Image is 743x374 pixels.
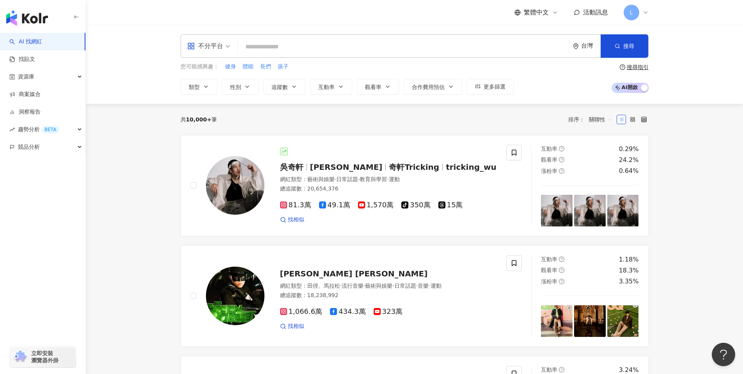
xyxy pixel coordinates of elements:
div: 台灣 [581,43,601,49]
div: BETA [41,126,59,134]
img: post-image [574,305,606,337]
button: 更多篩選 [467,79,514,94]
span: 日常話題 [394,283,416,289]
a: 找相似 [280,322,304,330]
span: 323萬 [374,308,403,316]
span: 立即安裝 瀏覽器外掛 [31,350,59,364]
button: 搜尋 [601,34,648,58]
span: 互動率 [541,146,557,152]
img: chrome extension [12,351,28,363]
span: · [340,283,342,289]
span: appstore [187,42,195,50]
span: 性別 [230,84,241,90]
span: 關聯性 [589,113,612,126]
span: 藝術與娛樂 [365,283,392,289]
span: 1,066.6萬 [280,308,323,316]
button: 互動率 [310,79,352,94]
button: 孩子 [277,62,289,71]
img: logo [6,10,48,26]
a: 洞察報告 [9,108,41,116]
div: 3.35% [619,277,639,286]
span: 合作費用預估 [412,84,445,90]
img: KOL Avatar [206,267,264,325]
span: question-circle [559,146,564,151]
div: 共 筆 [181,116,217,123]
span: 1,570萬 [358,201,394,209]
span: 運動 [431,283,442,289]
img: post-image [607,195,639,226]
div: 0.64% [619,167,639,175]
span: 觀看率 [541,267,557,273]
button: 類型 [181,79,217,94]
button: 性別 [222,79,259,94]
div: 總追蹤數 ： 20,654,376 [280,185,497,193]
span: tricking_wu [446,162,497,172]
span: 孩子 [278,63,289,71]
span: · [364,283,365,289]
span: 找相似 [288,322,304,330]
span: 健身 [225,63,236,71]
span: 434.3萬 [330,308,366,316]
a: 找貼文 [9,55,35,63]
span: 350萬 [401,201,430,209]
span: 運動 [389,176,400,182]
span: 追蹤數 [271,84,288,90]
button: 健身 [225,62,236,71]
div: 不分平台 [187,40,223,52]
span: question-circle [559,279,564,284]
img: post-image [541,305,573,337]
span: 15萬 [438,201,463,209]
span: 漲粉率 [541,278,557,285]
div: 總追蹤數 ： 18,238,992 [280,292,497,299]
div: 18.3% [619,266,639,275]
span: 田徑、馬拉松 [307,283,340,289]
span: · [387,176,388,182]
span: 活動訊息 [583,9,608,16]
button: 長們 [260,62,271,71]
span: 搜尋 [623,43,634,49]
span: 互動率 [318,84,335,90]
span: 互動率 [541,256,557,262]
span: 流行音樂 [342,283,364,289]
div: 網紅類型 ： [280,176,497,183]
span: 教育與學習 [360,176,387,182]
span: 音樂 [418,283,429,289]
span: 類型 [189,84,200,90]
span: [PERSON_NAME] [PERSON_NAME] [280,269,428,278]
span: environment [573,43,579,49]
span: question-circle [620,64,625,70]
a: 找相似 [280,216,304,224]
span: · [335,176,336,182]
a: KOL Avatar[PERSON_NAME] [PERSON_NAME]網紅類型：田徑、馬拉松·流行音樂·藝術與娛樂·日常話題·音樂·運動總追蹤數：18,238,9921,066.6萬434.... [181,246,649,347]
img: post-image [541,195,573,226]
span: 競品分析 [18,138,40,156]
span: 長們 [260,63,271,71]
span: L [630,8,633,17]
span: 觀看率 [541,157,557,163]
span: 您可能感興趣： [181,63,219,71]
div: 0.29% [619,145,639,153]
span: 繁體中文 [524,8,549,17]
div: 搜尋指引 [627,64,649,70]
span: 資源庫 [18,68,34,85]
button: 合作費用預估 [404,79,462,94]
iframe: Help Scout Beacon - Open [712,343,735,366]
span: 體能 [243,63,254,71]
a: 商案媒合 [9,91,41,98]
a: searchAI 找網紅 [9,38,42,46]
span: 奇軒Tricking [389,162,439,172]
div: 網紅類型 ： [280,282,497,290]
span: 漲粉率 [541,168,557,174]
span: 找相似 [288,216,304,224]
span: question-circle [559,267,564,273]
span: 觀看率 [365,84,381,90]
span: 81.3萬 [280,201,311,209]
span: question-circle [559,157,564,162]
button: 追蹤數 [263,79,305,94]
button: 觀看率 [357,79,399,94]
span: 吳奇軒 [280,162,303,172]
span: 趨勢分析 [18,121,59,138]
img: post-image [607,305,639,337]
span: 日常話題 [336,176,358,182]
button: 體能 [242,62,254,71]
